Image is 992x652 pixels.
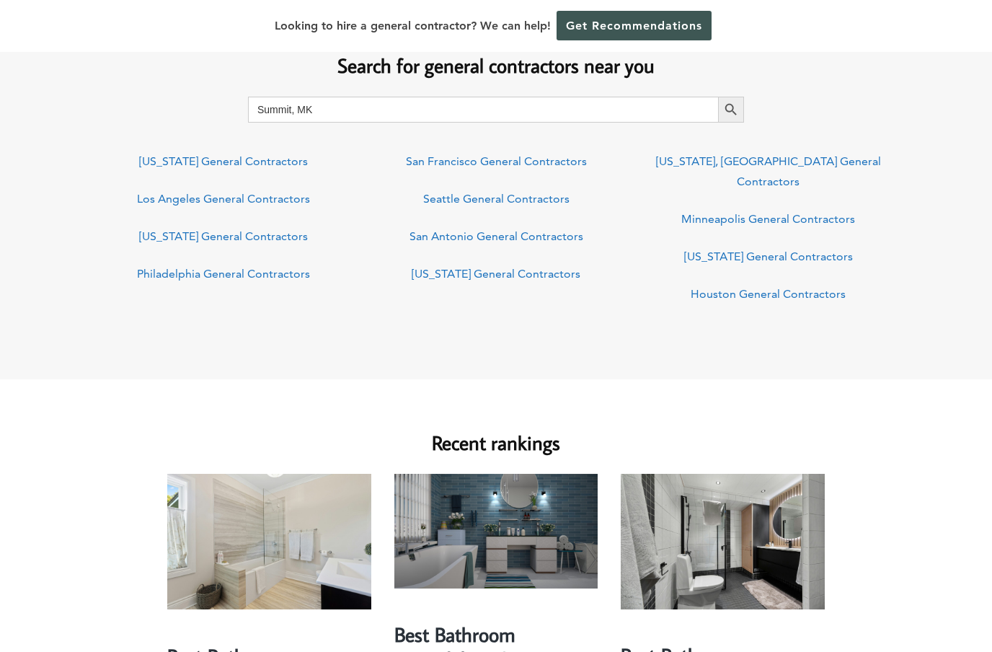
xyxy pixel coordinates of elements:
[248,97,718,123] input: Search here...
[691,287,846,301] a: Houston General Contractors
[423,192,570,206] a: Seattle General Contractors
[684,250,853,263] a: [US_STATE] General Contractors
[139,229,308,243] a: [US_STATE] General Contractors
[656,154,881,188] a: [US_STATE], [GEOGRAPHIC_DATA] General Contractors
[409,229,583,243] a: San Antonio General Contractors
[137,192,310,206] a: Los Angeles General Contractors
[137,267,310,281] a: Philadelphia General Contractors
[167,408,825,458] h2: Recent rankings
[681,212,855,226] a: Minneapolis General Contractors
[406,154,587,168] a: San Francisco General Contractors
[723,102,739,118] svg: Search
[139,154,308,168] a: [US_STATE] General Contractors
[412,267,580,281] a: [US_STATE] General Contractors
[557,11,712,40] a: Get Recommendations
